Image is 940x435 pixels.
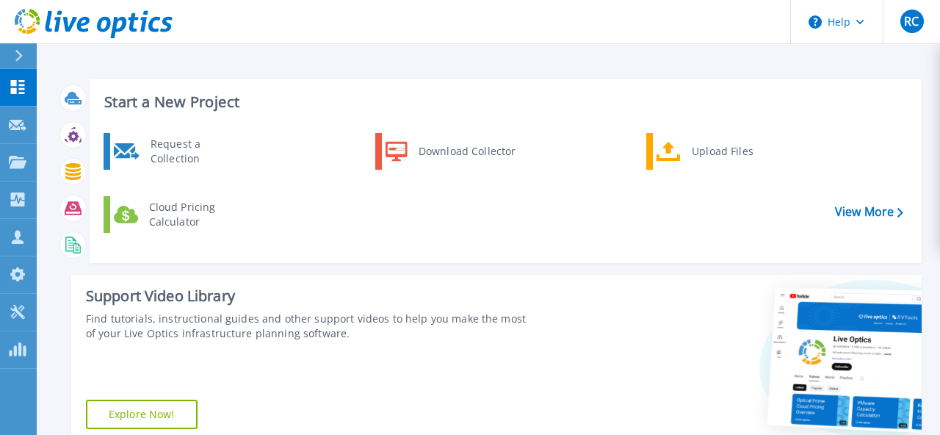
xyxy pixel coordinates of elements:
[142,200,250,229] div: Cloud Pricing Calculator
[684,137,793,166] div: Upload Files
[86,312,528,341] div: Find tutorials, instructional guides and other support videos to help you make the most of your L...
[375,133,526,170] a: Download Collector
[86,400,198,429] a: Explore Now!
[904,15,919,27] span: RC
[646,133,797,170] a: Upload Files
[86,287,528,306] div: Support Video Library
[104,196,254,233] a: Cloud Pricing Calculator
[143,137,250,166] div: Request a Collection
[104,94,903,110] h3: Start a New Project
[411,137,522,166] div: Download Collector
[104,133,254,170] a: Request a Collection
[835,205,903,219] a: View More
